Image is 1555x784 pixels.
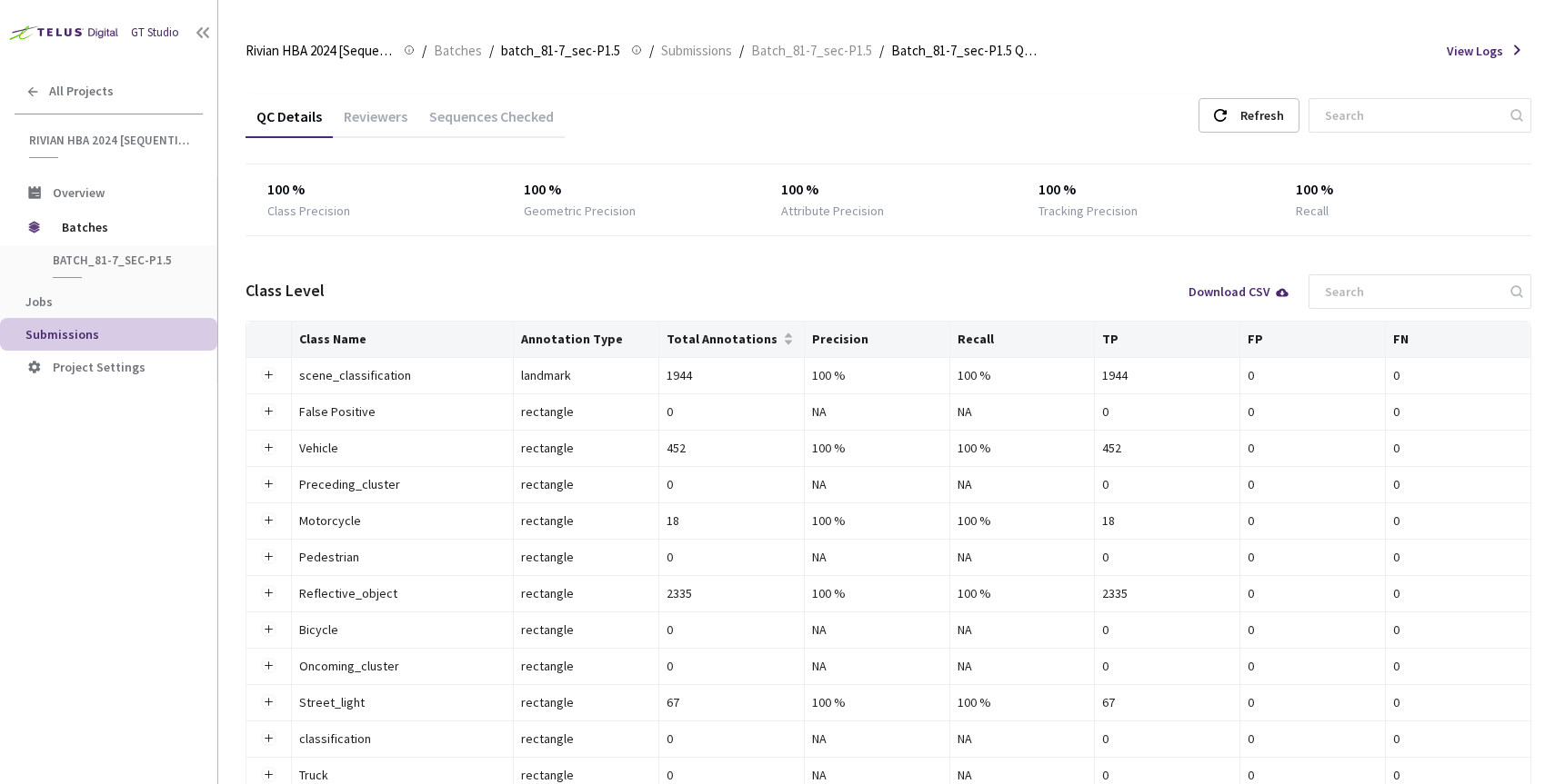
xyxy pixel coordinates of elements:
span: Overview [53,184,105,201]
button: Expand row [261,768,276,782]
span: Batches [62,209,186,245]
div: 100 % [812,511,942,531]
li: / [649,40,654,62]
button: Expand row [261,586,276,600]
div: 100 % [812,365,942,385]
li: / [422,40,426,62]
a: Batches [430,40,486,60]
button: Expand row [261,404,276,419]
div: Geometric Precision [524,201,636,221]
div: Oncoming_cluster [299,656,499,676]
div: 100 % [781,179,996,201]
button: Expand row [261,695,276,710]
li: / [489,40,494,62]
input: Search [1314,275,1508,308]
div: 67 [667,692,797,712]
div: 1944 [667,365,797,385]
div: 0 [1393,474,1523,494]
div: NA [812,547,942,567]
span: Rivian HBA 2024 [Sequential] [29,133,192,148]
span: Submissions [661,40,732,62]
div: Attribute Precision [781,201,884,221]
div: 0 [1102,474,1232,494]
span: View Logs [1447,41,1503,61]
div: 0 [1248,692,1378,712]
div: rectangle [521,729,651,749]
div: Motorcycle [299,511,499,531]
div: rectangle [521,620,651,640]
button: Expand row [261,441,276,455]
div: 1944 [1102,365,1232,385]
div: NA [812,729,942,749]
div: rectangle [521,402,651,422]
div: 18 [1102,511,1232,531]
th: FN [1386,322,1531,358]
div: 0 [1248,511,1378,531]
span: batch_81-7_sec-P1.5 [501,40,620,62]
div: 100 % [812,583,942,603]
div: 0 [1393,365,1523,385]
th: TP [1095,322,1240,358]
span: batch_81-7_sec-P1.5 [53,253,187,268]
div: 0 [1248,656,1378,676]
div: 100 % [812,692,942,712]
div: 0 [1102,729,1232,749]
div: NA [812,656,942,676]
div: Preceding_cluster [299,474,499,494]
div: 0 [1248,620,1378,640]
div: rectangle [521,656,651,676]
div: 0 [1248,402,1378,422]
div: 0 [1393,583,1523,603]
div: 452 [1102,438,1232,458]
button: Expand row [261,477,276,491]
div: 0 [1102,656,1232,676]
div: 0 [1248,547,1378,567]
div: 2335 [1102,583,1232,603]
div: 0 [667,474,797,494]
span: Total Annotations [667,332,779,346]
div: rectangle [521,583,651,603]
th: FP [1240,322,1386,358]
div: NA [958,729,1088,749]
div: 0 [1393,402,1523,422]
div: 0 [1248,365,1378,385]
button: Expand row [261,659,276,673]
div: Class Precision [267,201,350,221]
span: Project Settings [53,359,145,375]
div: Sequences Checked [418,107,565,138]
th: Annotation Type [514,322,659,358]
span: Batches [434,40,482,62]
div: 100 % [958,365,1088,385]
div: Pedestrian [299,547,499,567]
span: Rivian HBA 2024 [Sequential] [246,40,393,62]
div: rectangle [521,547,651,567]
div: Class Level [246,278,325,303]
li: / [739,40,744,62]
a: Submissions [657,40,736,60]
div: NA [958,402,1088,422]
div: 100 % [958,438,1088,458]
div: Tracking Precision [1038,201,1138,221]
div: Download CSV [1189,285,1290,298]
div: 0 [1248,729,1378,749]
div: 67 [1102,692,1232,712]
li: / [879,40,884,62]
div: 2335 [667,583,797,603]
div: Refresh [1240,99,1284,132]
div: 100 % [1038,179,1253,201]
div: NA [958,547,1088,567]
div: rectangle [521,438,651,458]
div: 100 % [958,692,1088,712]
span: Submissions [25,326,99,342]
div: GT Studio [131,24,179,42]
div: 0 [1102,547,1232,567]
a: Batch_81-7_sec-P1.5 [747,40,876,60]
div: rectangle [521,692,651,712]
div: 100 % [812,438,942,458]
div: 0 [1102,620,1232,640]
div: 100 % [958,583,1088,603]
div: 100 % [958,511,1088,531]
div: rectangle [521,474,651,494]
input: Search [1314,99,1508,132]
th: Precision [805,322,950,358]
